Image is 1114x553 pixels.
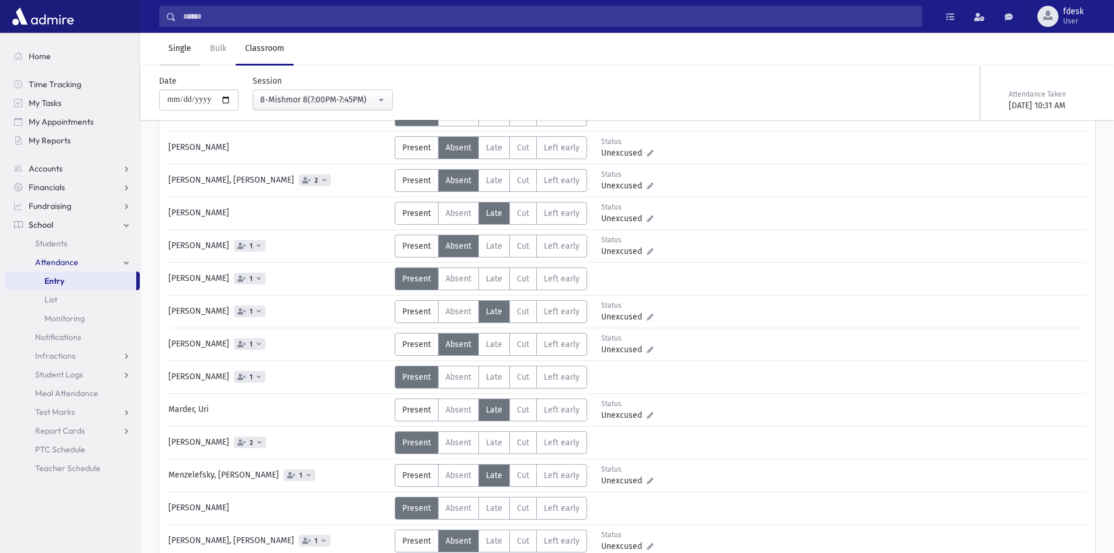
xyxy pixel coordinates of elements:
span: Cut [517,405,529,415]
div: Status [601,169,653,180]
span: Absent [446,536,471,546]
span: User [1063,16,1084,26]
span: Late [486,372,502,382]
span: Present [402,307,431,317]
span: Late [486,503,502,513]
div: AttTypes [395,202,587,225]
span: Absent [446,339,471,349]
span: Absent [446,307,471,317]
div: [PERSON_NAME] [163,431,395,454]
span: Cut [517,339,529,349]
span: Left early [544,339,580,349]
a: Student Logs [5,365,140,384]
span: Present [402,470,431,480]
div: Status [601,202,653,212]
span: 1 [297,472,305,479]
div: [PERSON_NAME] [163,300,395,323]
div: AttTypes [395,431,587,454]
span: Fundraising [29,201,71,211]
span: Unexcused [601,344,647,356]
span: Time Tracking [29,79,81,90]
a: My Appointments [5,112,140,131]
button: 8-Mishmor 8(7:00PM-7:45PM) [253,90,393,111]
div: Status [601,300,653,311]
span: Present [402,274,431,284]
span: Monitoring [44,313,85,324]
span: Present [402,536,431,546]
span: Unexcused [601,245,647,257]
div: AttTypes [395,300,587,323]
span: 1 [247,341,255,348]
a: Classroom [236,33,294,66]
div: AttTypes [395,267,587,290]
div: AttTypes [395,333,587,356]
a: Infractions [5,346,140,365]
div: [PERSON_NAME], [PERSON_NAME] [163,169,395,192]
label: Date [159,75,177,87]
span: Present [402,438,431,448]
span: Left early [544,208,580,218]
span: 1 [247,242,255,250]
span: Late [486,405,502,415]
span: Left early [544,503,580,513]
span: Left early [544,274,580,284]
input: Search [176,6,922,27]
span: Absent [446,470,471,480]
span: Present [402,503,431,513]
span: Present [402,241,431,251]
span: 2 [247,439,256,446]
a: My Tasks [5,94,140,112]
a: Teacher Schedule [5,459,140,478]
span: Report Cards [35,425,85,436]
a: Meal Attendance [5,384,140,403]
div: [PERSON_NAME] [163,333,395,356]
span: Student Logs [35,369,83,380]
div: AttTypes [395,530,587,552]
span: Present [402,208,431,218]
span: School [29,219,53,230]
div: Status [601,333,653,344]
a: Monitoring [5,309,140,328]
span: 1 [312,537,320,545]
div: 8-Mishmor 8(7:00PM-7:45PM) [260,94,376,106]
span: Unexcused [601,147,647,159]
span: 1 [247,275,255,283]
span: Teacher Schedule [35,463,101,473]
span: Absent [446,208,471,218]
span: Cut [517,470,529,480]
span: Unexcused [601,475,647,487]
span: Present [402,405,431,415]
span: PTC Schedule [35,444,85,455]
a: Bulk [201,33,236,66]
div: [PERSON_NAME] [163,136,395,159]
span: fdesk [1063,7,1084,16]
div: AttTypes [395,366,587,389]
span: 2 [312,177,320,184]
span: Unexcused [601,180,647,192]
span: Cut [517,536,529,546]
a: Time Tracking [5,75,140,94]
a: Entry [5,272,136,290]
div: [PERSON_NAME] [163,366,395,389]
a: List [5,290,140,309]
img: AdmirePro [9,5,77,28]
div: [PERSON_NAME] [163,202,395,225]
span: Late [486,274,502,284]
a: Fundraising [5,197,140,215]
span: Late [486,438,502,448]
span: My Reports [29,135,71,146]
span: Left early [544,405,580,415]
div: AttTypes [395,464,587,487]
span: Late [486,339,502,349]
span: Absent [446,241,471,251]
div: Menzelefsky, [PERSON_NAME] [163,464,395,487]
span: Left early [544,470,580,480]
a: PTC Schedule [5,440,140,459]
span: Cut [517,503,529,513]
a: Notifications [5,328,140,346]
span: Left early [544,241,580,251]
span: Entry [44,276,64,286]
span: Unexcused [601,212,647,225]
div: Marder, Uri [163,399,395,421]
div: AttTypes [395,136,587,159]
